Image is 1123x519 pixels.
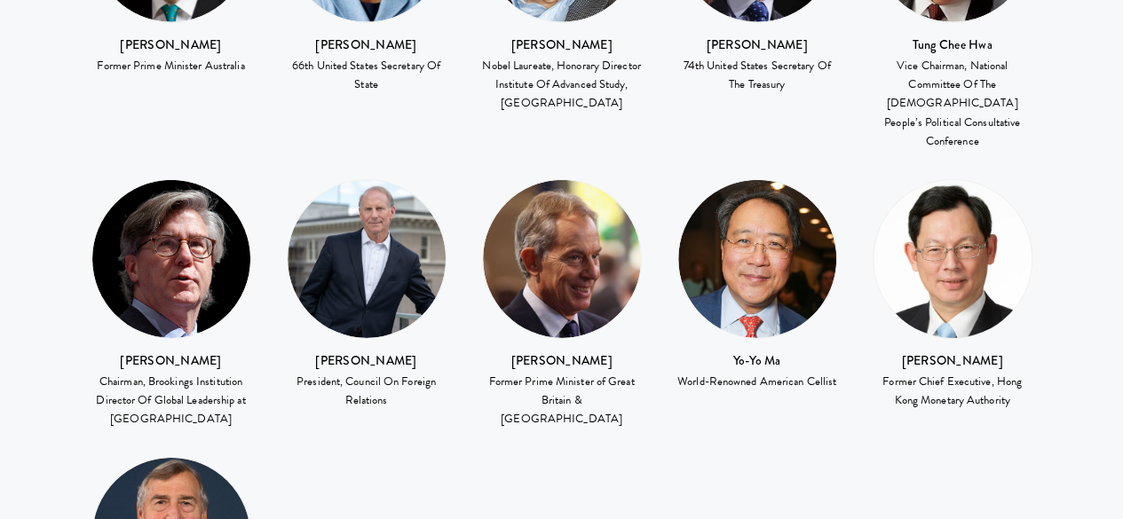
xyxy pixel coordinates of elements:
[873,35,1032,53] h3: Tung Chee Hwa
[91,57,251,75] div: Former Prime Minister Australia
[287,373,447,410] div: President, Council On Foreign Relations
[873,373,1032,410] div: Former Chief Executive, Hong Kong Monetary Authority
[91,35,251,53] h3: [PERSON_NAME]
[873,57,1032,150] div: Vice Chairman, National Committee Of The [DEMOGRAPHIC_DATA] People’s Political Consultative Confe...
[873,351,1032,369] h3: [PERSON_NAME]
[482,351,642,369] h3: [PERSON_NAME]
[677,373,837,391] div: World-Renowned American Cellist
[91,351,251,369] h3: [PERSON_NAME]
[287,57,447,94] div: 66th United States Secretary Of State
[677,57,837,94] div: 74th United States Secretary Of The Treasury
[677,351,837,369] h3: Yo-Yo Ma
[482,373,642,429] div: Former Prime Minister of Great Britain & [GEOGRAPHIC_DATA]
[91,373,251,429] div: Chairman, Brookings Institution Director Of Global Leadership at [GEOGRAPHIC_DATA]
[482,57,642,113] div: Nobel Laureate, Honorary Director Institute Of Advanced Study, [GEOGRAPHIC_DATA]
[287,35,447,53] h3: [PERSON_NAME]
[677,35,837,53] h3: [PERSON_NAME]
[287,351,447,369] h3: [PERSON_NAME]
[482,35,642,53] h3: [PERSON_NAME]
